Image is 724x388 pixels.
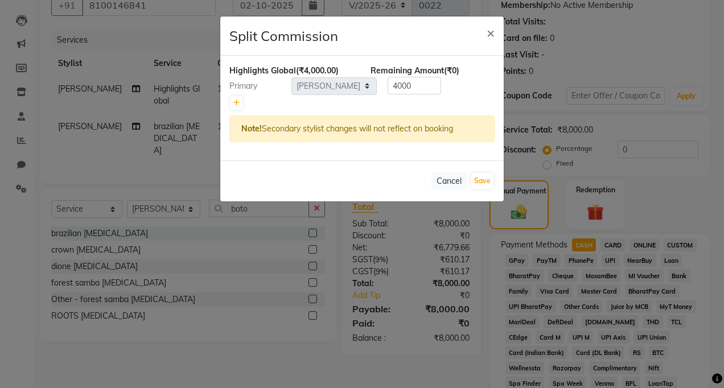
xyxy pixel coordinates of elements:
[371,65,444,76] span: Remaining Amount
[229,65,296,76] span: Highlights Global
[471,173,493,189] button: Save
[478,16,504,48] button: Close
[221,80,291,92] div: Primary
[444,65,459,76] span: (₹0)
[229,26,338,46] h4: Split Commission
[431,172,467,190] button: Cancel
[487,24,495,41] span: ×
[229,115,495,142] div: Secondary stylist changes will not reflect on booking
[296,65,339,76] span: (₹4,000.00)
[241,123,262,134] strong: Note!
